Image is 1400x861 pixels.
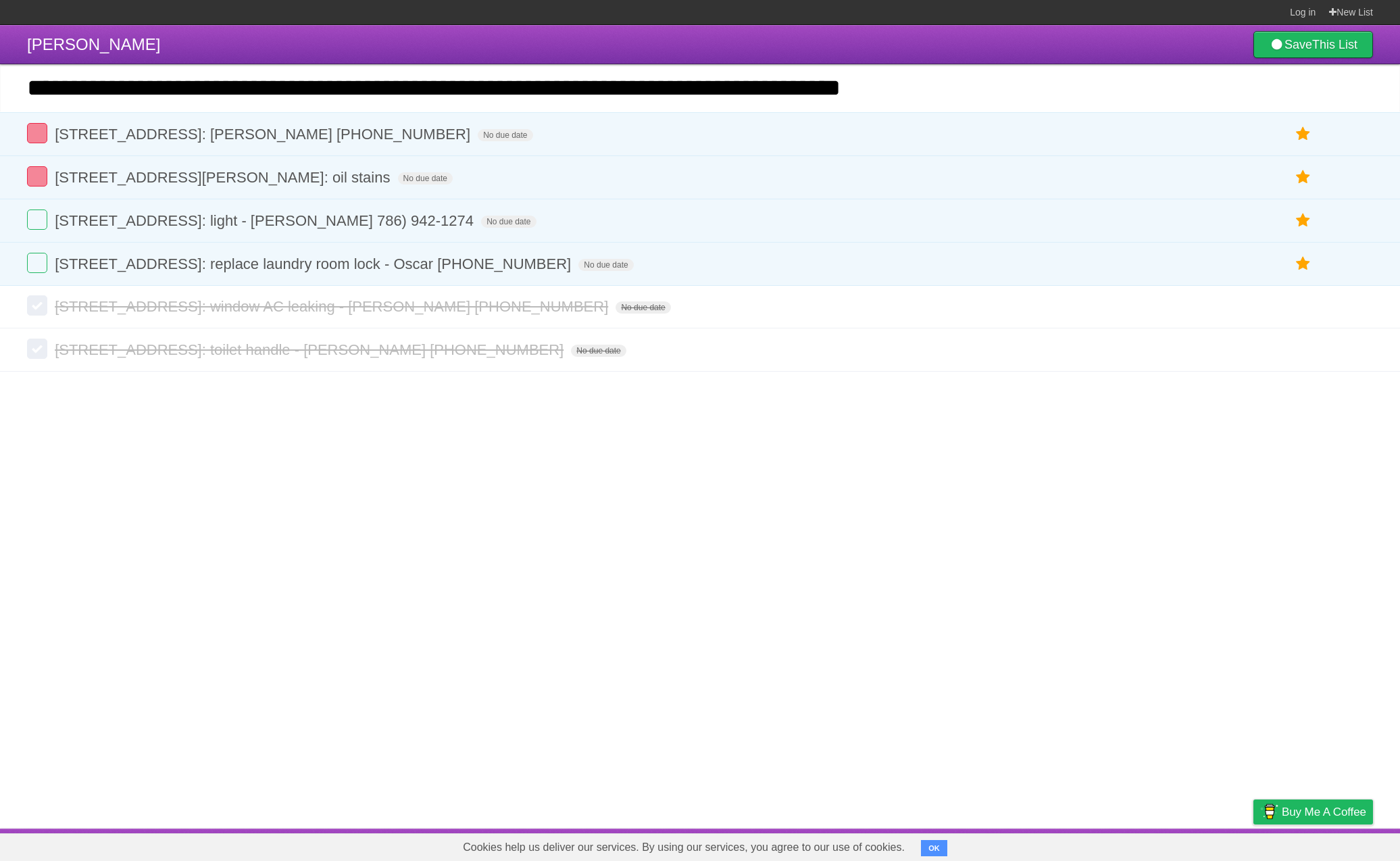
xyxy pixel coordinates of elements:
[55,212,477,229] span: [STREET_ADDRESS]: light - [PERSON_NAME] 786) 942-1274
[1288,832,1373,858] a: Suggest a feature
[1260,800,1278,823] img: Buy me a coffee
[481,216,536,228] span: No due date
[55,298,611,315] span: [STREET_ADDRESS]: window AC leaking - [PERSON_NAME] [PHONE_NUMBER]
[616,301,670,314] span: No due date
[398,172,453,184] span: No due date
[27,339,47,359] label: Done
[921,840,947,856] button: OK
[1291,253,1316,275] label: Star task
[1282,800,1366,824] span: Buy me a coffee
[55,126,474,143] span: [STREET_ADDRESS]: [PERSON_NAME] [PHONE_NUMBER]
[478,129,532,141] span: No due date
[578,259,633,271] span: No due date
[55,255,574,272] span: [STREET_ADDRESS]: replace laundry room lock - Oscar [PHONE_NUMBER]
[1253,31,1373,58] a: SaveThis List
[1291,123,1316,145] label: Star task
[1291,166,1316,189] label: Star task
[1190,832,1220,858] a: Terms
[1236,832,1271,858] a: Privacy
[449,834,918,861] span: Cookies help us deliver our services. By using our services, you agree to our use of cookies.
[1291,210,1316,232] label: Star task
[55,169,393,186] span: [STREET_ADDRESS][PERSON_NAME]: oil stains
[27,295,47,316] label: Done
[571,345,626,357] span: No due date
[27,35,160,53] span: [PERSON_NAME]
[27,166,47,187] label: Done
[27,210,47,230] label: Done
[1253,799,1373,825] a: Buy me a coffee
[1312,38,1357,51] b: This List
[1118,832,1173,858] a: Developers
[1074,832,1102,858] a: About
[27,123,47,143] label: Done
[27,253,47,273] label: Done
[55,341,567,358] span: [STREET_ADDRESS]: toilet handle - [PERSON_NAME] [PHONE_NUMBER]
